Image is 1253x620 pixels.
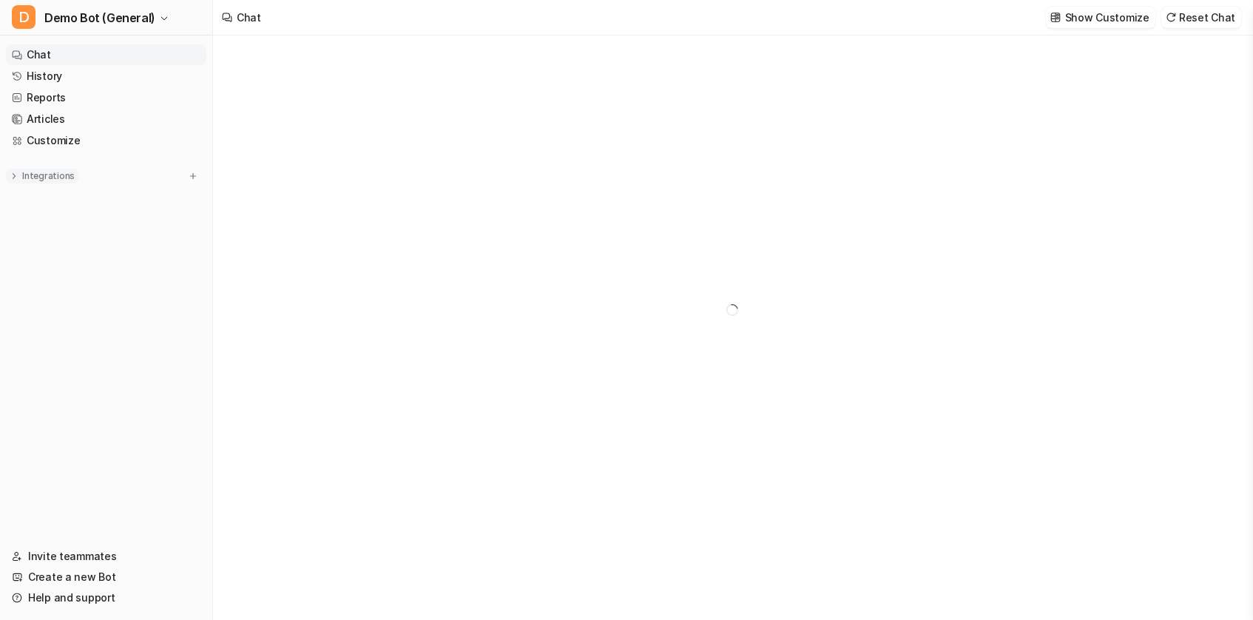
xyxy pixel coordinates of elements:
[1050,12,1061,23] img: customize
[6,66,206,87] a: History
[12,5,36,29] span: D
[6,546,206,567] a: Invite teammates
[44,7,155,28] span: Demo Bot (General)
[1065,10,1149,25] p: Show Customize
[1046,7,1155,28] button: Show Customize
[1161,7,1241,28] button: Reset Chat
[6,109,206,129] a: Articles
[22,170,75,182] p: Integrations
[6,87,206,108] a: Reports
[188,171,198,181] img: menu_add.svg
[9,171,19,181] img: expand menu
[6,567,206,587] a: Create a new Bot
[6,130,206,151] a: Customize
[6,587,206,608] a: Help and support
[237,10,261,25] div: Chat
[6,44,206,65] a: Chat
[1166,12,1176,23] img: reset
[6,169,79,183] button: Integrations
